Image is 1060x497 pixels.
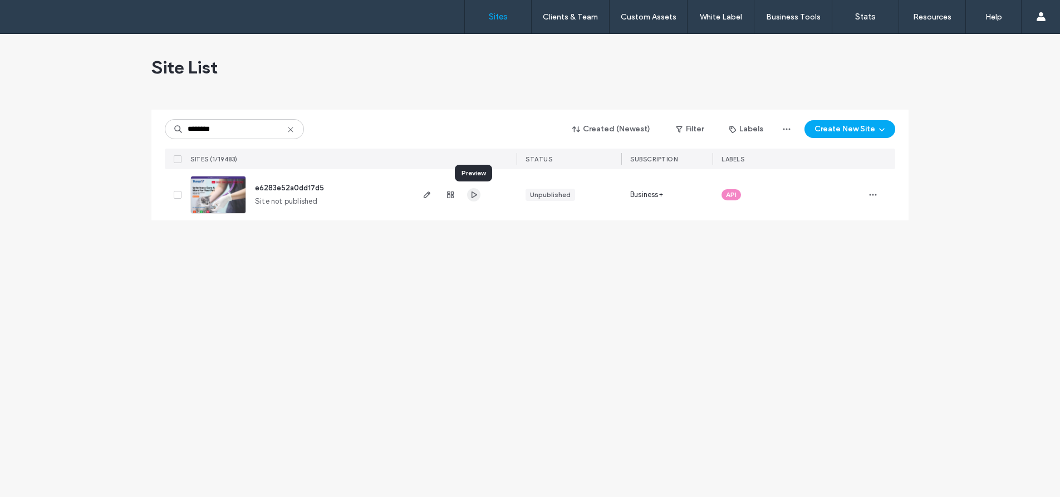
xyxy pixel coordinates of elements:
[630,155,678,163] span: SUBSCRIPTION
[804,120,895,138] button: Create New Site
[722,155,744,163] span: LABELS
[530,190,571,200] div: Unpublished
[719,120,773,138] button: Labels
[489,12,508,22] label: Sites
[621,12,676,22] label: Custom Assets
[543,12,598,22] label: Clients & Team
[255,184,324,192] a: e6283e52a0dd17d5
[526,155,552,163] span: STATUS
[630,189,663,200] span: Business+
[985,12,1002,22] label: Help
[913,12,951,22] label: Resources
[255,196,318,207] span: Site not published
[665,120,715,138] button: Filter
[26,8,48,18] span: Help
[455,165,492,181] div: Preview
[700,12,742,22] label: White Label
[766,12,821,22] label: Business Tools
[855,12,876,22] label: Stats
[151,56,218,78] span: Site List
[190,155,238,163] span: SITES (1/19483)
[563,120,660,138] button: Created (Newest)
[726,190,737,200] span: API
